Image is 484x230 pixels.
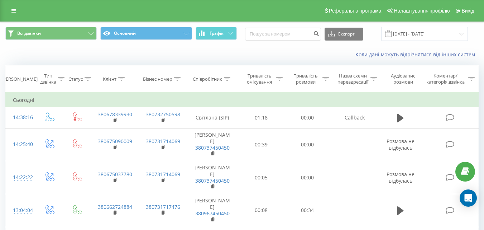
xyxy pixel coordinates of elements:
[355,51,479,58] a: Коли дані можуть відрізнятися вiд інших систем
[284,107,331,128] td: 00:00
[291,73,321,85] div: Тривалість розмови
[238,128,284,161] td: 00:39
[385,73,421,85] div: Аудіозапис розмови
[394,8,450,14] span: Налаштування профілю
[238,194,284,227] td: 00:08
[98,111,132,118] a: 380678339930
[187,107,238,128] td: Світлана (SIP)
[17,30,41,36] span: Всі дзвінки
[187,194,238,227] td: [PERSON_NAME]
[143,76,172,82] div: Бізнес номер
[98,203,132,210] a: 380662724884
[325,28,363,41] button: Експорт
[329,8,382,14] span: Реферальна програма
[210,31,224,36] span: Графік
[245,73,274,85] div: Тривалість очікування
[337,73,369,85] div: Назва схеми переадресації
[195,177,230,184] a: 380737450450
[238,161,284,194] td: 00:05
[195,210,230,217] a: 380967450450
[68,76,83,82] div: Статус
[284,194,331,227] td: 00:34
[387,171,414,184] span: Розмова не відбулась
[238,107,284,128] td: 01:18
[146,171,180,178] a: 380731714069
[103,76,116,82] div: Клієнт
[5,27,97,40] button: Всі дзвінки
[13,170,28,184] div: 14:22:22
[195,144,230,151] a: 380737450450
[284,161,331,194] td: 00:00
[40,73,56,85] div: Тип дзвінка
[146,203,180,210] a: 380731717476
[462,8,474,14] span: Вихід
[196,27,237,40] button: Графік
[1,76,38,82] div: [PERSON_NAME]
[187,128,238,161] td: [PERSON_NAME]
[13,203,28,217] div: 13:04:04
[193,76,222,82] div: Співробітник
[146,138,180,145] a: 380731714069
[331,107,379,128] td: Callback
[387,138,414,151] span: Розмова не відбулась
[425,73,466,85] div: Коментар/категорія дзвінка
[460,189,477,207] div: Open Intercom Messenger
[13,137,28,151] div: 14:25:40
[187,161,238,194] td: [PERSON_NAME]
[146,111,180,118] a: 380732750598
[284,128,331,161] td: 00:00
[98,171,132,178] a: 380675037780
[13,111,28,125] div: 14:38:16
[98,138,132,145] a: 380675090009
[245,28,321,41] input: Пошук за номером
[6,93,479,107] td: Сьогодні
[100,27,192,40] button: Основний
